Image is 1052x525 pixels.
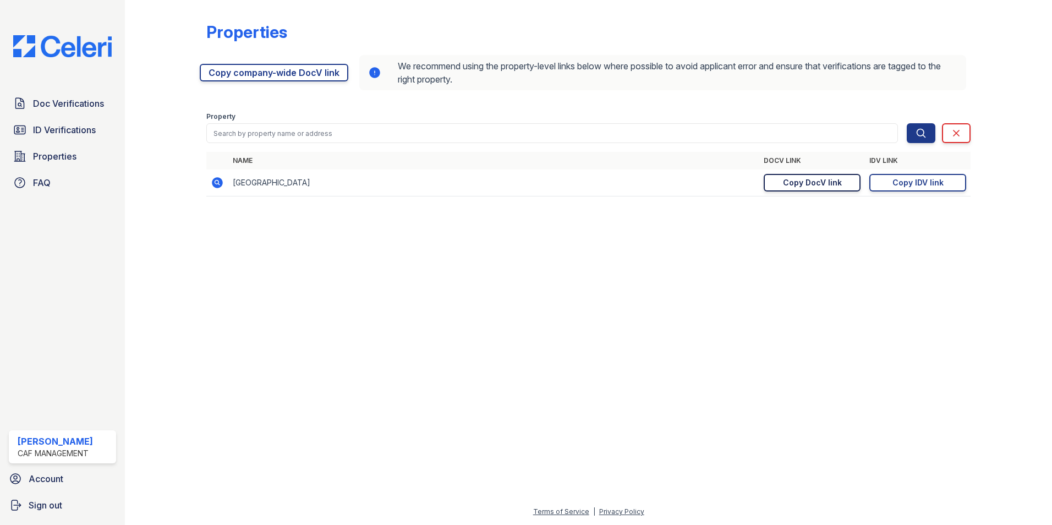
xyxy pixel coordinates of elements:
span: Account [29,472,63,485]
div: Copy IDV link [892,177,944,188]
label: Property [206,112,235,121]
th: Name [228,152,759,169]
a: Doc Verifications [9,92,116,114]
td: [GEOGRAPHIC_DATA] [228,169,759,196]
input: Search by property name or address [206,123,898,143]
a: Copy DocV link [764,174,861,192]
a: ID Verifications [9,119,116,141]
th: DocV Link [759,152,865,169]
div: We recommend using the property-level links below where possible to avoid applicant error and ens... [359,55,966,90]
div: [PERSON_NAME] [18,435,93,448]
th: IDV Link [865,152,971,169]
a: Copy company-wide DocV link [200,64,348,81]
img: CE_Logo_Blue-a8612792a0a2168367f1c8372b55b34899dd931a85d93a1a3d3e32e68fde9ad4.png [4,35,120,57]
span: Doc Verifications [33,97,104,110]
span: ID Verifications [33,123,96,136]
span: Sign out [29,499,62,512]
div: CAF Management [18,448,93,459]
a: Sign out [4,494,120,516]
div: Properties [206,22,287,42]
span: FAQ [33,176,51,189]
a: Account [4,468,120,490]
a: Terms of Service [533,507,589,516]
span: Properties [33,150,76,163]
a: Properties [9,145,116,167]
a: Privacy Policy [599,507,644,516]
a: FAQ [9,172,116,194]
a: Copy IDV link [869,174,966,192]
div: Copy DocV link [783,177,842,188]
div: | [593,507,595,516]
